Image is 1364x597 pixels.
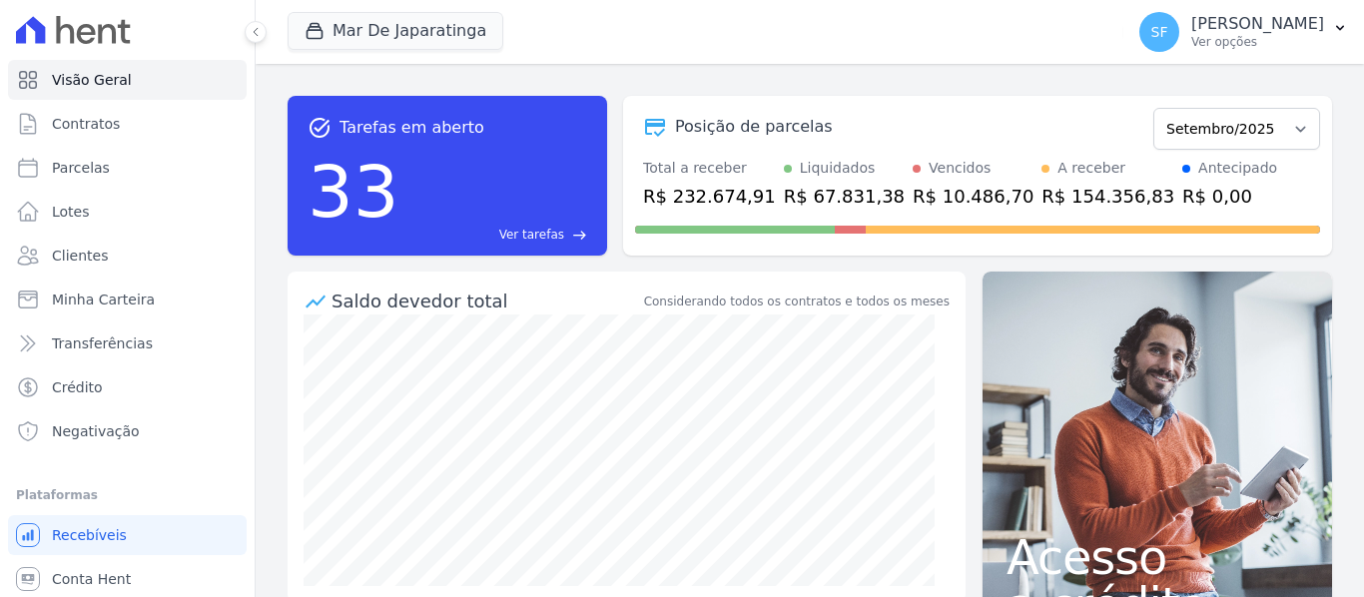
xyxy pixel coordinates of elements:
[929,158,991,179] div: Vencidos
[644,293,950,310] div: Considerando todos os contratos e todos os meses
[52,333,153,353] span: Transferências
[308,140,399,244] div: 33
[1198,158,1277,179] div: Antecipado
[52,525,127,545] span: Recebíveis
[643,183,776,210] div: R$ 232.674,91
[913,183,1033,210] div: R$ 10.486,70
[1182,183,1277,210] div: R$ 0,00
[340,116,484,140] span: Tarefas em aberto
[52,569,131,589] span: Conta Hent
[52,246,108,266] span: Clientes
[8,236,247,276] a: Clientes
[8,148,247,188] a: Parcelas
[8,280,247,319] a: Minha Carteira
[1191,34,1324,50] p: Ver opções
[1123,4,1364,60] button: SF [PERSON_NAME] Ver opções
[288,12,503,50] button: Mar De Japaratinga
[572,228,587,243] span: east
[52,290,155,309] span: Minha Carteira
[8,192,247,232] a: Lotes
[8,411,247,451] a: Negativação
[52,421,140,441] span: Negativação
[499,226,564,244] span: Ver tarefas
[643,158,776,179] div: Total a receber
[1041,183,1174,210] div: R$ 154.356,83
[52,158,110,178] span: Parcelas
[1057,158,1125,179] div: A receber
[52,114,120,134] span: Contratos
[52,202,90,222] span: Lotes
[8,104,247,144] a: Contratos
[407,226,587,244] a: Ver tarefas east
[784,183,905,210] div: R$ 67.831,38
[675,115,833,139] div: Posição de parcelas
[800,158,876,179] div: Liquidados
[8,515,247,555] a: Recebíveis
[1151,25,1168,39] span: SF
[8,60,247,100] a: Visão Geral
[1007,533,1308,581] span: Acesso
[8,367,247,407] a: Crédito
[16,483,239,507] div: Plataformas
[1191,14,1324,34] p: [PERSON_NAME]
[52,70,132,90] span: Visão Geral
[8,323,247,363] a: Transferências
[332,288,640,314] div: Saldo devedor total
[308,116,332,140] span: task_alt
[52,377,103,397] span: Crédito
